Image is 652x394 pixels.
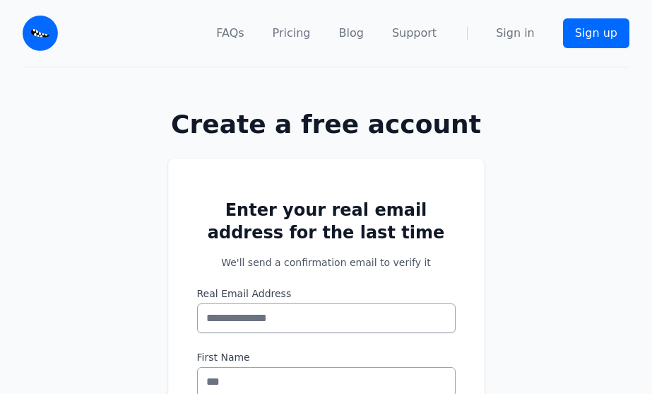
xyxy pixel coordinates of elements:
[197,286,456,301] label: Real Email Address
[273,25,311,42] a: Pricing
[339,25,364,42] a: Blog
[197,199,456,244] h2: Enter your real email address for the last time
[216,25,244,42] a: FAQs
[23,16,58,51] img: Email Monster
[123,113,530,136] h1: Create a free account
[563,18,629,48] a: Sign up
[197,255,456,270] p: We'll send a confirmation email to verify it
[197,350,456,364] label: First Name
[496,25,535,42] a: Sign in
[392,25,437,42] a: Support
